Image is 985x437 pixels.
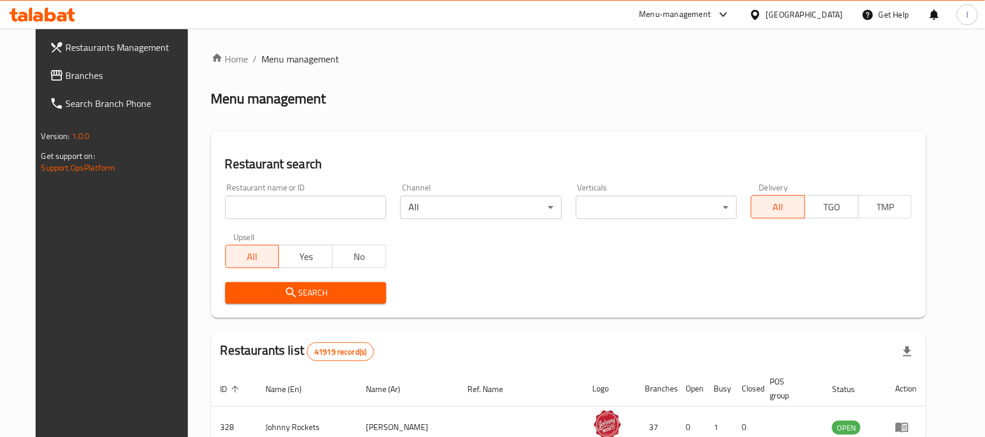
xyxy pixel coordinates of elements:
span: ID [221,382,243,396]
nav: breadcrumb [211,52,927,66]
span: Name (Ar) [366,382,415,396]
span: Search [235,286,377,300]
th: Busy [705,371,733,407]
h2: Menu management [211,89,326,108]
button: All [751,195,805,218]
span: 41919 record(s) [308,346,373,358]
a: Support.OpsPlatform [41,160,116,175]
div: Menu [895,420,917,434]
div: [GEOGRAPHIC_DATA] [766,8,843,21]
span: Yes [284,248,328,265]
a: Search Branch Phone [40,89,200,117]
div: Menu-management [640,8,711,22]
span: Get support on: [41,148,95,164]
span: Name (En) [266,382,317,396]
span: Branches [66,68,191,82]
span: All [756,199,801,216]
span: Status [832,382,870,396]
span: No [337,248,382,265]
div: All [400,196,561,219]
span: 1.0.0 [72,129,90,144]
span: Version: [41,129,70,144]
span: l [966,8,968,21]
div: Total records count [307,342,374,361]
button: All [225,245,280,268]
th: Open [677,371,705,407]
span: POS group [770,374,809,403]
span: Search Branch Phone [66,96,191,110]
input: Search for restaurant name or ID.. [225,196,386,219]
div: OPEN [832,421,861,435]
span: All [230,248,275,265]
div: Export file [893,338,921,366]
span: TMP [864,199,908,216]
a: Home [211,52,249,66]
th: Action [886,371,926,407]
span: OPEN [832,421,861,435]
li: / [253,52,257,66]
h2: Restaurants list [221,342,375,361]
th: Closed [733,371,761,407]
button: Search [225,282,386,304]
div: ​ [576,196,737,219]
button: TMP [858,195,913,218]
span: Restaurants Management [66,40,191,54]
span: Menu management [262,52,340,66]
button: Yes [278,245,333,268]
th: Branches [636,371,677,407]
a: Restaurants Management [40,33,200,61]
label: Upsell [233,233,255,241]
a: Branches [40,61,200,89]
h2: Restaurant search [225,155,913,173]
span: Ref. Name [467,382,518,396]
th: Logo [584,371,636,407]
span: TGO [810,199,854,216]
label: Delivery [759,183,788,192]
button: TGO [805,195,859,218]
button: No [332,245,386,268]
